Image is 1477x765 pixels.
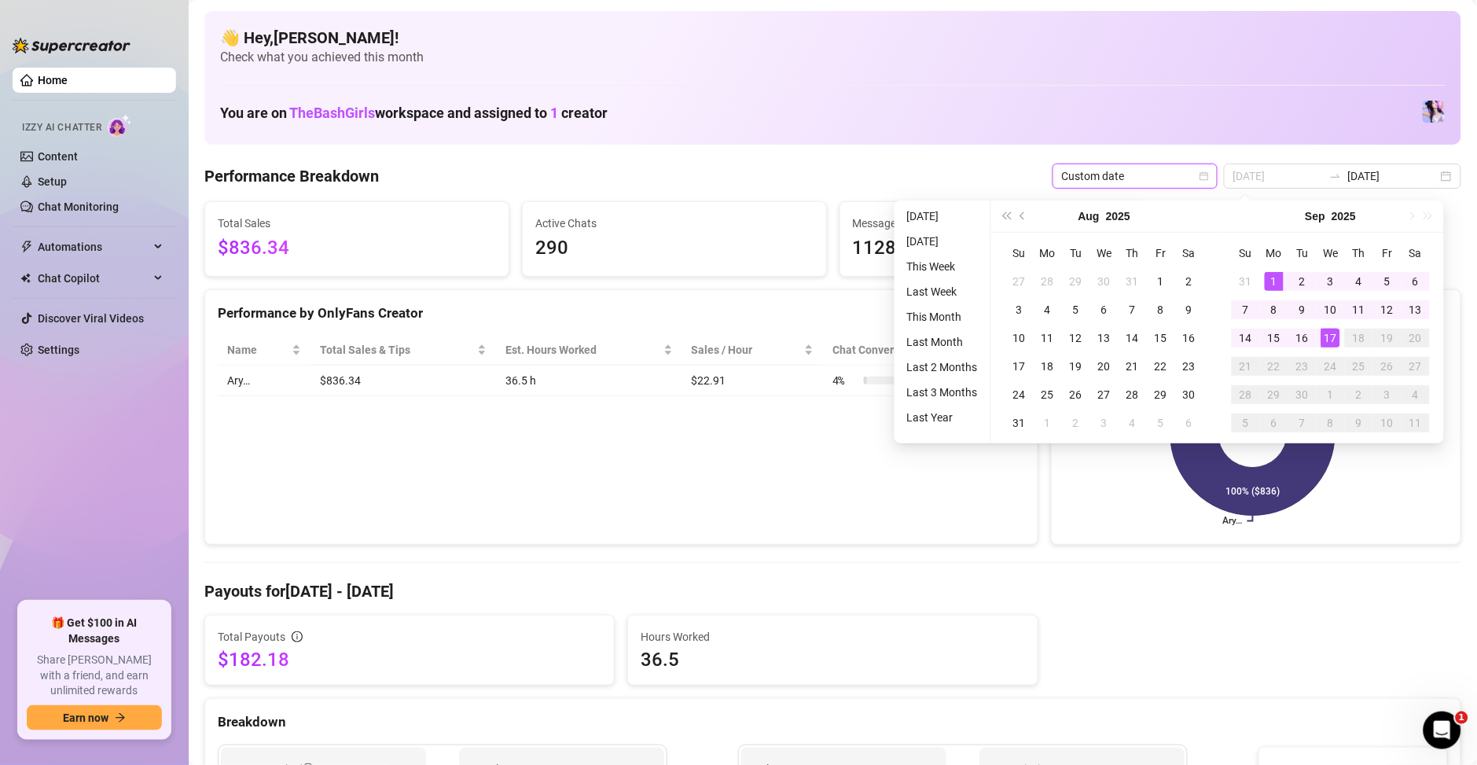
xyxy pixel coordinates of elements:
[1062,352,1090,381] td: 2025-08-19
[1010,357,1029,376] div: 17
[1147,381,1175,409] td: 2025-08-29
[1378,300,1397,319] div: 12
[1402,352,1430,381] td: 2025-09-27
[1232,239,1260,267] th: Su
[1180,329,1199,348] div: 16
[1345,381,1373,409] td: 2025-10-02
[1373,267,1402,296] td: 2025-09-05
[1373,409,1402,437] td: 2025-10-10
[1406,329,1425,348] div: 20
[1293,329,1312,348] div: 16
[496,366,682,396] td: 36.5 h
[1236,329,1255,348] div: 14
[1317,352,1345,381] td: 2025-09-24
[1350,414,1369,432] div: 9
[1288,296,1317,324] td: 2025-09-09
[1005,267,1034,296] td: 2025-07-27
[1119,239,1147,267] th: Th
[1373,324,1402,352] td: 2025-09-19
[535,215,814,232] span: Active Chats
[1345,324,1373,352] td: 2025-09-18
[901,207,984,226] li: [DATE]
[1062,409,1090,437] td: 2025-09-02
[1345,352,1373,381] td: 2025-09-25
[1034,267,1062,296] td: 2025-07-28
[1288,352,1317,381] td: 2025-09-23
[901,383,984,402] li: Last 3 Months
[1123,357,1142,376] div: 21
[1175,267,1203,296] td: 2025-08-02
[38,150,78,163] a: Content
[1260,324,1288,352] td: 2025-09-15
[27,705,162,730] button: Earn nowarrow-right
[1236,385,1255,404] div: 28
[1345,267,1373,296] td: 2025-09-04
[1038,329,1057,348] div: 11
[1034,352,1062,381] td: 2025-08-18
[1288,267,1317,296] td: 2025-09-02
[1317,324,1345,352] td: 2025-09-17
[1402,409,1430,437] td: 2025-10-11
[1378,329,1397,348] div: 19
[1265,357,1284,376] div: 22
[1180,357,1199,376] div: 23
[1350,329,1369,348] div: 18
[227,341,288,359] span: Name
[218,215,496,232] span: Total Sales
[692,341,801,359] span: Sales / Hour
[1232,324,1260,352] td: 2025-09-14
[1152,300,1170,319] div: 8
[1180,272,1199,291] div: 2
[1260,352,1288,381] td: 2025-09-22
[1345,296,1373,324] td: 2025-09-11
[1005,324,1034,352] td: 2025-08-10
[1095,272,1114,291] div: 30
[1200,171,1209,181] span: calendar
[1062,267,1090,296] td: 2025-07-29
[1260,381,1288,409] td: 2025-09-29
[1236,357,1255,376] div: 21
[1078,200,1100,232] button: Choose a month
[1067,414,1086,432] div: 2
[1067,357,1086,376] div: 19
[1005,381,1034,409] td: 2025-08-24
[1402,324,1430,352] td: 2025-09-20
[1090,267,1119,296] td: 2025-07-30
[901,307,984,326] li: This Month
[1152,272,1170,291] div: 1
[218,647,601,672] span: $182.18
[1034,296,1062,324] td: 2025-08-04
[1106,200,1130,232] button: Choose a year
[1232,409,1260,437] td: 2025-10-05
[1119,409,1147,437] td: 2025-09-04
[1288,409,1317,437] td: 2025-10-07
[1062,381,1090,409] td: 2025-08-26
[1332,200,1356,232] button: Choose a year
[1350,357,1369,376] div: 25
[218,628,285,645] span: Total Payouts
[115,712,126,723] span: arrow-right
[1034,239,1062,267] th: Mo
[292,631,303,642] span: info-circle
[1329,170,1342,182] span: to
[1321,414,1340,432] div: 8
[1015,200,1032,232] button: Previous month (PageUp)
[1123,329,1142,348] div: 14
[1067,385,1086,404] div: 26
[1317,239,1345,267] th: We
[1378,414,1397,432] div: 10
[1180,414,1199,432] div: 6
[1034,324,1062,352] td: 2025-08-11
[1293,300,1312,319] div: 9
[1067,329,1086,348] div: 12
[550,105,558,121] span: 1
[1010,385,1029,404] div: 24
[1260,267,1288,296] td: 2025-09-01
[220,105,608,122] h1: You are on workspace and assigned to creator
[1147,409,1175,437] td: 2025-09-05
[63,712,108,724] span: Earn now
[1350,300,1369,319] div: 11
[1175,381,1203,409] td: 2025-08-30
[1236,272,1255,291] div: 31
[1423,101,1445,123] img: Ary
